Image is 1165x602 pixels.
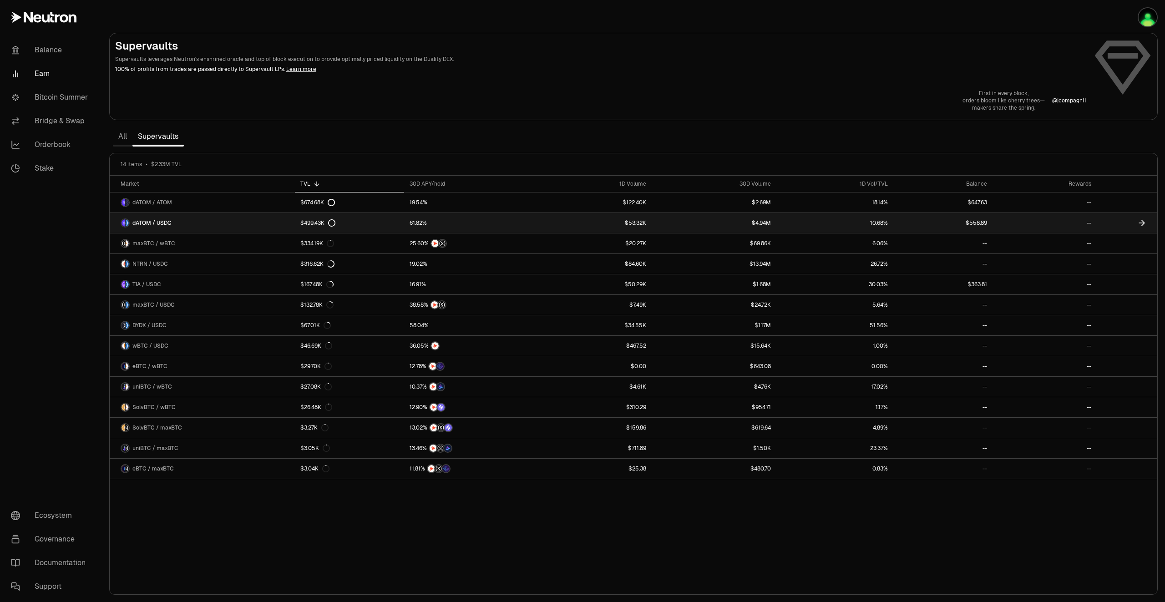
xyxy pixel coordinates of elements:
[122,424,125,431] img: SolvBTC Logo
[993,418,1096,438] a: --
[410,444,533,453] button: NTRNStructured PointsBedrock Diamonds
[126,219,129,227] img: USDC Logo
[442,465,450,472] img: EtherFi Points
[300,219,335,227] div: $499.43K
[300,180,399,187] div: TVL
[430,424,437,431] img: NTRN
[652,213,776,233] a: $4.94M
[4,109,98,133] a: Bridge & Swap
[126,260,129,268] img: USDC Logo
[4,551,98,575] a: Documentation
[122,281,125,288] img: TIA Logo
[126,301,129,309] img: USDC Logo
[998,180,1091,187] div: Rewards
[439,240,446,247] img: Structured Points
[4,575,98,598] a: Support
[436,363,444,370] img: EtherFi Points
[438,301,446,309] img: Structured Points
[431,301,438,309] img: NTRN
[538,418,652,438] a: $159.86
[404,356,538,376] a: NTRNEtherFi Points
[404,377,538,397] a: NTRNBedrock Diamonds
[110,356,295,376] a: eBTC LogowBTC LogoeBTC / wBTC
[652,295,776,315] a: $24.72K
[300,199,335,206] div: $674.68K
[295,315,404,335] a: $67.01K
[538,213,652,233] a: $53.32K
[652,336,776,356] a: $15.64K
[126,240,129,247] img: wBTC Logo
[115,39,1086,53] h2: Supervaults
[893,356,993,376] a: --
[993,213,1096,233] a: --
[538,438,652,458] a: $711.89
[538,356,652,376] a: $0.00
[122,219,125,227] img: dATOM Logo
[122,465,125,472] img: eBTC Logo
[899,180,988,187] div: Balance
[962,90,1045,97] p: First in every block,
[110,418,295,438] a: SolvBTC LogomaxBTC LogoSolvBTC / maxBTC
[776,274,893,294] a: 30.03%
[776,295,893,315] a: 5.64%
[538,254,652,274] a: $84.60K
[126,445,129,452] img: maxBTC Logo
[110,438,295,458] a: uniBTC LogomaxBTC LogouniBTC / maxBTC
[893,418,993,438] a: --
[126,404,129,411] img: wBTC Logo
[132,127,184,146] a: Supervaults
[300,322,331,329] div: $67.01K
[993,438,1096,458] a: --
[295,336,404,356] a: $46.69K
[126,465,129,472] img: maxBTC Logo
[993,356,1096,376] a: --
[410,180,533,187] div: 30D APY/hold
[652,274,776,294] a: $1.68M
[295,459,404,479] a: $3.04K
[410,341,533,350] button: NTRN
[4,133,98,157] a: Orderbook
[893,438,993,458] a: --
[132,240,175,247] span: maxBTC / wBTC
[4,86,98,109] a: Bitcoin Summer
[122,445,125,452] img: uniBTC Logo
[300,363,332,370] div: $29.70K
[110,459,295,479] a: eBTC LogomaxBTC LogoeBTC / maxBTC
[122,322,125,329] img: DYDX Logo
[132,260,168,268] span: NTRN / USDC
[893,336,993,356] a: --
[122,383,125,390] img: uniBTC Logo
[295,377,404,397] a: $27.08K
[538,397,652,417] a: $310.29
[300,465,329,472] div: $3.04K
[110,295,295,315] a: maxBTC LogoUSDC LogomaxBTC / USDC
[428,465,435,472] img: NTRN
[300,260,334,268] div: $316.62K
[1052,97,1086,104] p: @ jcompagni1
[652,356,776,376] a: $643.08
[132,219,172,227] span: dATOM / USDC
[1052,97,1086,104] a: @jcompagni1
[776,459,893,479] a: 0.83%
[538,192,652,212] a: $122.40K
[404,438,538,458] a: NTRNStructured PointsBedrock Diamonds
[893,192,993,212] a: $647.63
[652,459,776,479] a: $480.70
[122,199,125,206] img: dATOM Logo
[437,383,444,390] img: Bedrock Diamonds
[132,301,175,309] span: maxBTC / USDC
[110,233,295,253] a: maxBTC LogowBTC LogomaxBTC / wBTC
[115,55,1086,63] p: Supervaults leverages Neutron's enshrined oracle and top of block execution to provide optimally ...
[776,418,893,438] a: 4.89%
[893,274,993,294] a: $363.81
[893,397,993,417] a: --
[431,342,439,349] img: NTRN
[300,404,332,411] div: $26.48K
[4,527,98,551] a: Governance
[4,38,98,62] a: Balance
[4,504,98,527] a: Ecosystem
[410,423,533,432] button: NTRNStructured PointsSolv Points
[110,397,295,417] a: SolvBTC LogowBTC LogoSolvBTC / wBTC
[652,438,776,458] a: $1.50K
[126,322,129,329] img: USDC Logo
